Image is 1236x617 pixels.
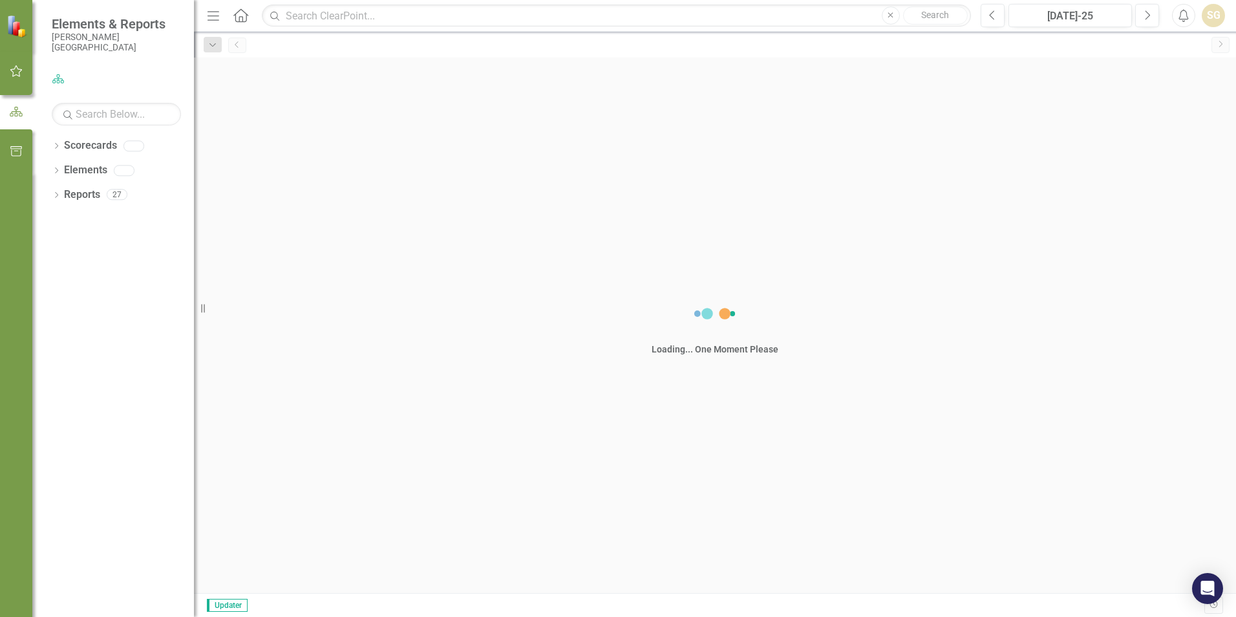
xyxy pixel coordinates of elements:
button: Search [903,6,968,25]
div: Loading... One Moment Please [652,343,778,356]
div: [DATE]-25 [1013,8,1127,24]
button: SG [1202,4,1225,27]
div: 27 [107,189,127,200]
a: Scorecards [64,138,117,153]
span: Updater [207,599,248,612]
input: Search ClearPoint... [262,5,971,27]
a: Reports [64,188,100,202]
div: Open Intercom Messenger [1192,573,1223,604]
span: Elements & Reports [52,16,181,32]
small: [PERSON_NAME][GEOGRAPHIC_DATA] [52,32,181,53]
button: [DATE]-25 [1008,4,1132,27]
span: Search [921,10,949,20]
a: Elements [64,163,107,178]
input: Search Below... [52,103,181,125]
img: ClearPoint Strategy [6,15,29,38]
